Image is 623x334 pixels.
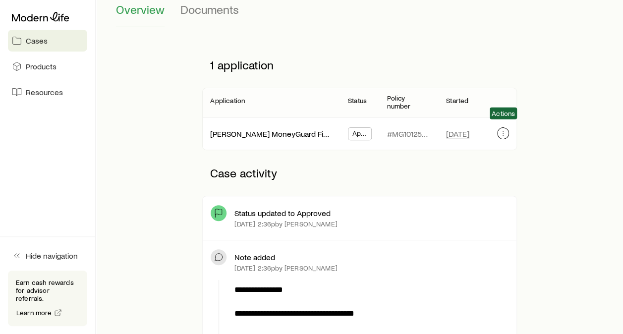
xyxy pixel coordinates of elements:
div: [PERSON_NAME] MoneyGuard Fixed Advantage 2025 [210,129,332,139]
span: [DATE] [446,129,469,139]
p: [DATE] 2:36p by [PERSON_NAME] [234,220,337,228]
span: Hide navigation [26,251,78,261]
a: Cases [8,30,87,52]
span: Approved [352,129,367,140]
span: Learn more [16,309,52,316]
span: Overview [116,2,165,16]
p: Policy number [387,94,430,110]
p: [DATE] 2:36p by [PERSON_NAME] [234,264,337,272]
p: Earn cash rewards for advisor referrals. [16,278,79,302]
p: 1 application [202,50,516,80]
span: Products [26,61,57,71]
div: Earn cash rewards for advisor referrals.Learn more [8,271,87,326]
p: Started [446,97,468,105]
p: Application [210,97,245,105]
p: Case activity [202,158,516,188]
span: Cases [26,36,48,46]
a: [PERSON_NAME] MoneyGuard Fixed Advantage 2025 [210,129,394,138]
p: Status [348,97,367,105]
p: #MG10125089 [387,129,430,139]
div: Case details tabs [116,2,603,26]
p: Note added [234,252,275,262]
span: Resources [26,87,63,97]
a: Products [8,56,87,77]
p: Status updated to Approved [234,208,331,218]
button: Hide navigation [8,245,87,267]
span: Actions [492,110,515,117]
span: Documents [180,2,239,16]
a: Resources [8,81,87,103]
